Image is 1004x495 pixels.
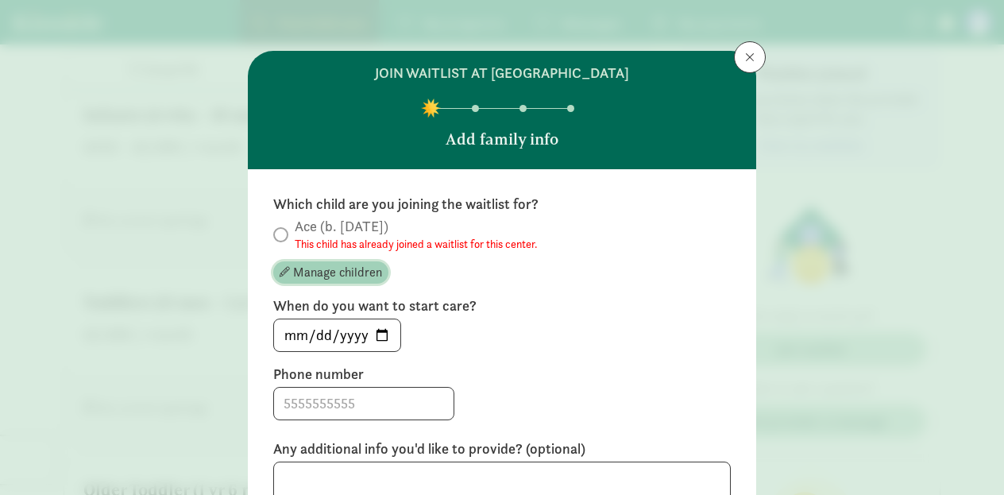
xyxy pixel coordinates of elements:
[273,296,731,315] label: When do you want to start care?
[274,388,454,420] input: 5555555555
[293,263,382,282] span: Manage children
[295,236,538,252] small: This child has already joined a waitlist for this center.
[375,64,629,83] h6: join waitlist at [GEOGRAPHIC_DATA]
[273,195,731,214] label: Which child are you joining the waitlist for?
[295,217,538,252] span: Ace (b. [DATE])
[446,128,558,150] p: Add family info
[273,439,731,458] label: Any additional info you'd like to provide? (optional)
[273,261,388,284] button: Manage children
[273,365,731,384] label: Phone number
